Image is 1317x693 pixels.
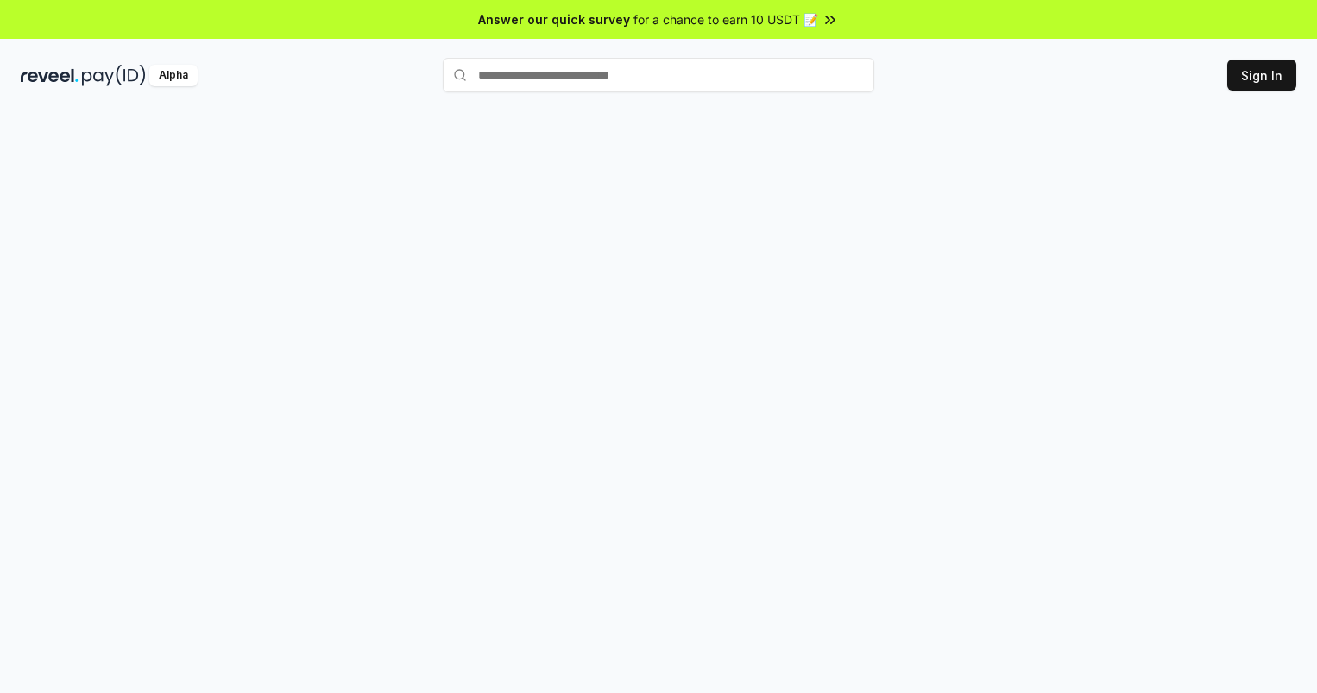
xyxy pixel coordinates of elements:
button: Sign In [1227,60,1296,91]
span: Answer our quick survey [478,10,630,28]
div: Alpha [149,65,198,86]
img: reveel_dark [21,65,79,86]
img: pay_id [82,65,146,86]
span: for a chance to earn 10 USDT 📝 [633,10,818,28]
